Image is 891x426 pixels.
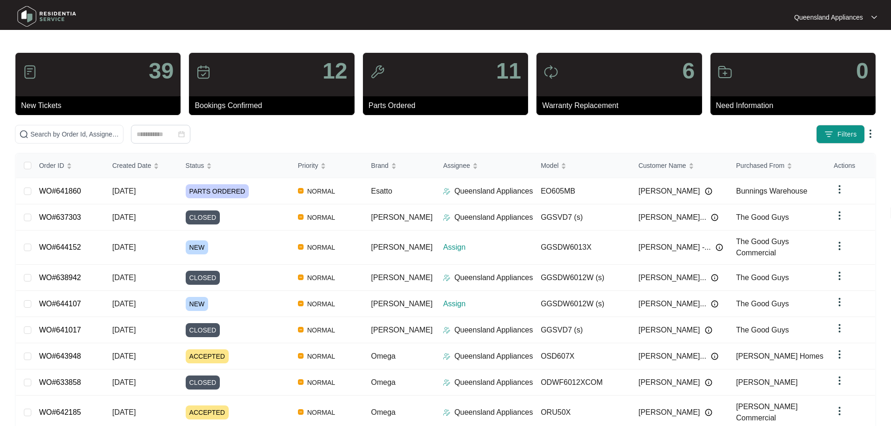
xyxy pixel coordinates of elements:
span: NORMAL [304,407,339,418]
p: Queensland Appliances [454,186,533,197]
img: Vercel Logo [298,244,304,250]
img: Vercel Logo [298,214,304,220]
span: [PERSON_NAME]... [638,298,706,310]
img: dropdown arrow [834,323,845,334]
th: Purchased From [729,153,826,178]
img: search-icon [19,130,29,139]
img: residentia service logo [14,2,80,30]
img: Assigner Icon [443,379,450,386]
td: GGSDW6012W (s) [533,265,631,291]
span: [PERSON_NAME] -... [638,242,711,253]
span: Purchased From [736,160,784,171]
img: Assigner Icon [443,409,450,416]
img: Vercel Logo [298,409,304,415]
p: Queensland Appliances [454,407,533,418]
span: Omega [371,352,395,360]
span: The Good Guys [736,274,789,282]
span: [PERSON_NAME]... [638,272,706,283]
img: dropdown arrow [834,210,845,221]
th: Priority [290,153,364,178]
p: Queensland Appliances [454,212,533,223]
span: PARTS ORDERED [186,184,249,198]
img: Vercel Logo [298,353,304,359]
p: Warranty Replacement [542,100,702,111]
span: CLOSED [186,323,220,337]
td: GGSDW6012W (s) [533,291,631,317]
img: dropdown arrow [834,296,845,308]
span: [PERSON_NAME]... [638,212,706,223]
p: Assign [443,242,533,253]
img: Vercel Logo [298,327,304,332]
span: [PERSON_NAME] [371,300,433,308]
td: GGSDW6013X [533,231,631,265]
img: Assigner Icon [443,353,450,360]
img: icon [543,65,558,79]
td: OSD607X [533,343,631,369]
span: NORMAL [304,242,339,253]
span: The Good Guys [736,300,789,308]
span: Omega [371,378,395,386]
img: dropdown arrow [834,184,845,195]
img: Info icon [705,409,712,416]
p: Queensland Appliances [454,351,533,362]
td: EO605MB [533,178,631,204]
img: Info icon [711,274,718,282]
span: ACCEPTED [186,405,229,419]
span: [PERSON_NAME] [371,274,433,282]
span: NEW [186,240,209,254]
p: Queensland Appliances [794,13,863,22]
p: Need Information [716,100,876,111]
img: Assigner Icon [443,326,450,334]
img: icon [196,65,211,79]
span: NORMAL [304,351,339,362]
p: Queensland Appliances [454,377,533,388]
span: [DATE] [112,408,136,416]
img: Info icon [711,353,718,360]
span: Filters [837,130,857,139]
span: [DATE] [112,378,136,386]
span: The Good Guys [736,326,789,334]
p: Queensland Appliances [454,325,533,336]
a: WO#644107 [39,300,81,308]
a: WO#643948 [39,352,81,360]
span: NORMAL [304,186,339,197]
th: Status [178,153,290,178]
td: GGSVD7 (s) [533,204,631,231]
th: Customer Name [631,153,729,178]
a: WO#641860 [39,187,81,195]
a: WO#644152 [39,243,81,251]
th: Model [533,153,631,178]
a: WO#638942 [39,274,81,282]
img: Assigner Icon [443,188,450,195]
th: Brand [363,153,435,178]
p: Queensland Appliances [454,272,533,283]
span: [PERSON_NAME] [638,186,700,197]
span: The Good Guys [736,213,789,221]
p: Assign [443,298,533,310]
span: [DATE] [112,352,136,360]
span: The Good Guys Commercial [736,238,789,257]
img: Info icon [705,188,712,195]
span: NORMAL [304,272,339,283]
p: 6 [682,60,695,82]
p: Bookings Confirmed [195,100,354,111]
span: [PERSON_NAME] Homes [736,352,824,360]
span: Esatto [371,187,392,195]
p: 39 [149,60,174,82]
img: dropdown arrow [834,240,845,252]
p: Parts Ordered [369,100,528,111]
span: Created Date [112,160,151,171]
button: filter iconFilters [816,125,865,144]
img: filter icon [824,130,833,139]
span: CLOSED [186,271,220,285]
span: [DATE] [112,213,136,221]
th: Created Date [105,153,178,178]
span: Brand [371,160,388,171]
span: NORMAL [304,298,339,310]
p: 0 [856,60,869,82]
span: [DATE] [112,300,136,308]
span: Status [186,160,204,171]
span: [PERSON_NAME] [736,378,798,386]
td: GGSVD7 (s) [533,317,631,343]
span: [PERSON_NAME]... [638,351,706,362]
